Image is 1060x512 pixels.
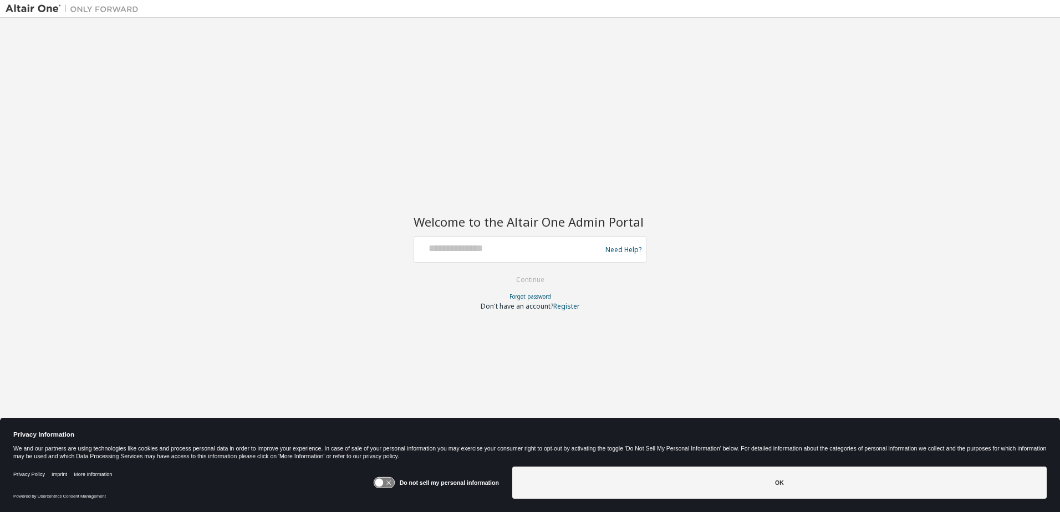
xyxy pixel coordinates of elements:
[6,3,144,14] img: Altair One
[553,301,580,311] a: Register
[509,293,551,300] a: Forgot password
[414,214,646,229] h2: Welcome to the Altair One Admin Portal
[481,301,553,311] span: Don't have an account?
